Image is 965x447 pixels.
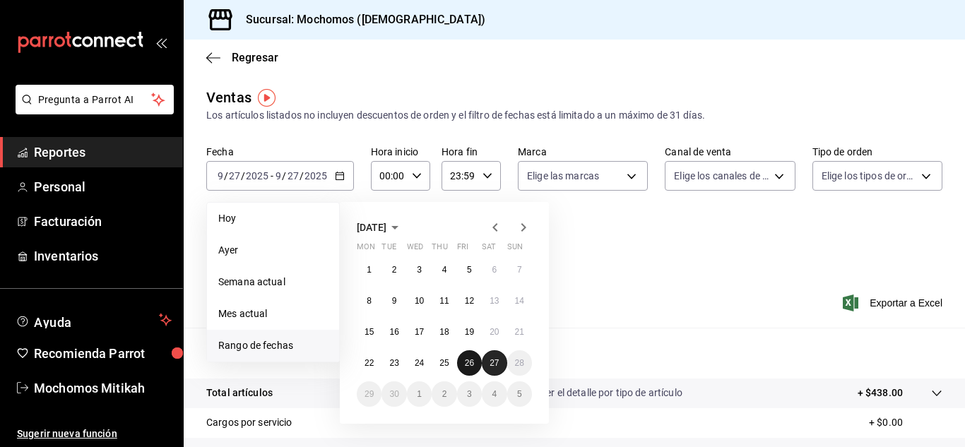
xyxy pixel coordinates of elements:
[357,219,403,236] button: [DATE]
[407,350,432,376] button: September 24, 2025
[457,288,482,314] button: September 12, 2025
[357,381,381,407] button: September 29, 2025
[10,102,174,117] a: Pregunta a Parrot AI
[507,257,532,282] button: September 7, 2025
[515,358,524,368] abbr: September 28, 2025
[490,296,499,306] abbr: September 13, 2025
[407,257,432,282] button: September 3, 2025
[465,296,474,306] abbr: September 12, 2025
[665,147,795,157] label: Canal de venta
[218,306,328,321] span: Mes actual
[674,169,769,183] span: Elige los canales de venta
[482,319,507,345] button: September 20, 2025
[407,242,423,257] abbr: Wednesday
[235,11,485,28] h3: Sucursal: Mochomos ([DEMOGRAPHIC_DATA])
[457,257,482,282] button: September 5, 2025
[392,265,397,275] abbr: September 2, 2025
[482,257,507,282] button: September 6, 2025
[275,170,282,181] input: --
[17,427,172,441] span: Sugerir nueva función
[34,246,172,266] span: Inventarios
[34,143,172,162] span: Reportes
[218,243,328,258] span: Ayer
[34,177,172,196] span: Personal
[407,288,432,314] button: September 10, 2025
[442,147,501,157] label: Hora fin
[282,170,286,181] span: /
[417,389,422,399] abbr: October 1, 2025
[218,275,328,290] span: Semana actual
[517,389,522,399] abbr: October 5, 2025
[457,350,482,376] button: September 26, 2025
[357,288,381,314] button: September 8, 2025
[467,265,472,275] abbr: September 5, 2025
[34,311,153,328] span: Ayuda
[381,257,406,282] button: September 2, 2025
[365,327,374,337] abbr: September 15, 2025
[417,265,422,275] abbr: September 3, 2025
[34,379,172,398] span: Mochomos Mitikah
[381,242,396,257] abbr: Tuesday
[16,85,174,114] button: Pregunta a Parrot AI
[415,358,424,368] abbr: September 24, 2025
[507,350,532,376] button: September 28, 2025
[490,327,499,337] abbr: September 20, 2025
[357,350,381,376] button: September 22, 2025
[492,265,497,275] abbr: September 6, 2025
[206,51,278,64] button: Regresar
[389,358,398,368] abbr: September 23, 2025
[439,327,449,337] abbr: September 18, 2025
[482,288,507,314] button: September 13, 2025
[304,170,328,181] input: ----
[389,389,398,399] abbr: September 30, 2025
[287,170,300,181] input: --
[38,93,152,107] span: Pregunta a Parrot AI
[812,147,942,157] label: Tipo de orden
[457,381,482,407] button: October 3, 2025
[407,381,432,407] button: October 1, 2025
[155,37,167,48] button: open_drawer_menu
[822,169,916,183] span: Elige los tipos de orden
[869,415,942,430] p: + $0.00
[457,319,482,345] button: September 19, 2025
[34,212,172,231] span: Facturación
[357,242,375,257] abbr: Monday
[357,222,386,233] span: [DATE]
[490,358,499,368] abbr: September 27, 2025
[367,296,372,306] abbr: September 8, 2025
[527,169,599,183] span: Elige las marcas
[218,211,328,226] span: Hoy
[381,319,406,345] button: September 16, 2025
[357,319,381,345] button: September 15, 2025
[515,296,524,306] abbr: September 14, 2025
[245,170,269,181] input: ----
[224,170,228,181] span: /
[442,265,447,275] abbr: September 4, 2025
[218,338,328,353] span: Rango de fechas
[34,344,172,363] span: Recomienda Parrot
[407,319,432,345] button: September 17, 2025
[206,415,292,430] p: Cargos por servicio
[217,170,224,181] input: --
[381,381,406,407] button: September 30, 2025
[241,170,245,181] span: /
[439,358,449,368] abbr: September 25, 2025
[465,358,474,368] abbr: September 26, 2025
[467,389,472,399] abbr: October 3, 2025
[457,242,468,257] abbr: Friday
[415,296,424,306] abbr: September 10, 2025
[357,257,381,282] button: September 1, 2025
[432,288,456,314] button: September 11, 2025
[258,89,276,107] img: Tooltip marker
[206,386,273,400] p: Total artículos
[846,294,942,311] button: Exportar a Excel
[381,350,406,376] button: September 23, 2025
[389,327,398,337] abbr: September 16, 2025
[432,257,456,282] button: September 4, 2025
[381,288,406,314] button: September 9, 2025
[367,265,372,275] abbr: September 1, 2025
[507,381,532,407] button: October 5, 2025
[515,327,524,337] abbr: September 21, 2025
